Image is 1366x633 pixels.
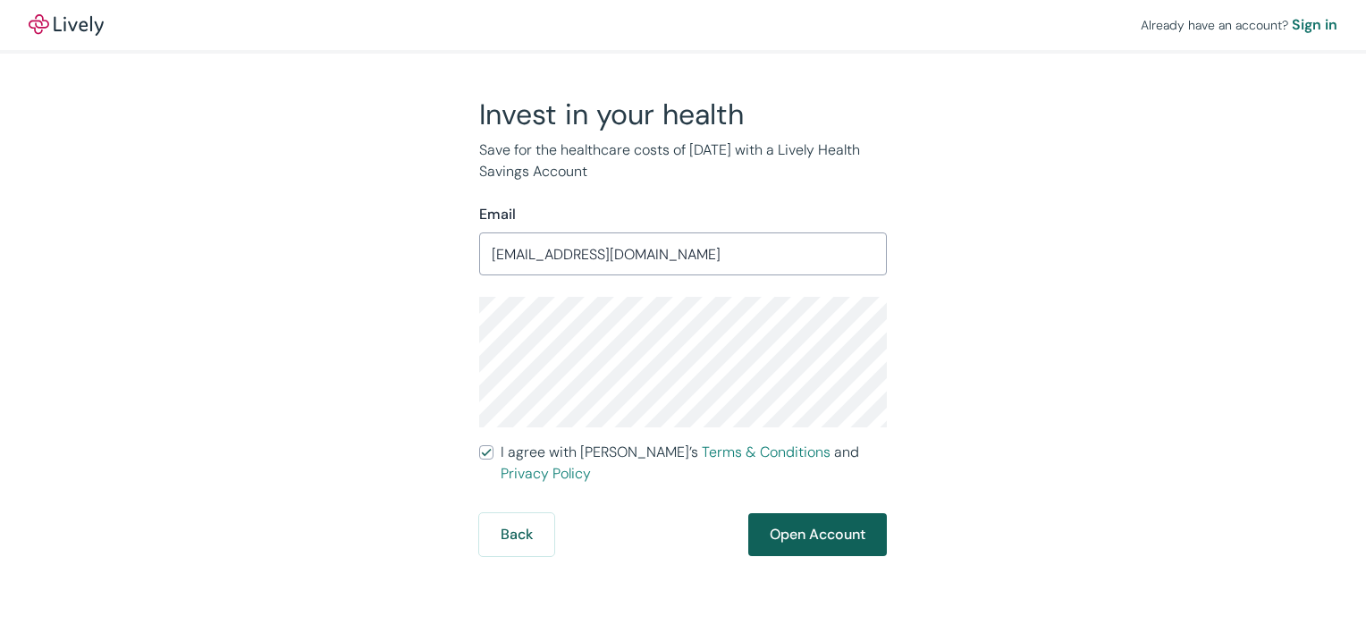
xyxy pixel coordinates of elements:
span: I agree with [PERSON_NAME]’s and [501,442,887,485]
a: LivelyLively [29,14,104,36]
a: Privacy Policy [501,464,591,483]
button: Open Account [748,513,887,556]
img: Lively [29,14,104,36]
button: Back [479,513,554,556]
a: Sign in [1292,14,1337,36]
h2: Invest in your health [479,97,887,132]
a: Terms & Conditions [702,443,831,461]
label: Email [479,204,516,225]
div: Already have an account? [1141,14,1337,36]
p: Save for the healthcare costs of [DATE] with a Lively Health Savings Account [479,139,887,182]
